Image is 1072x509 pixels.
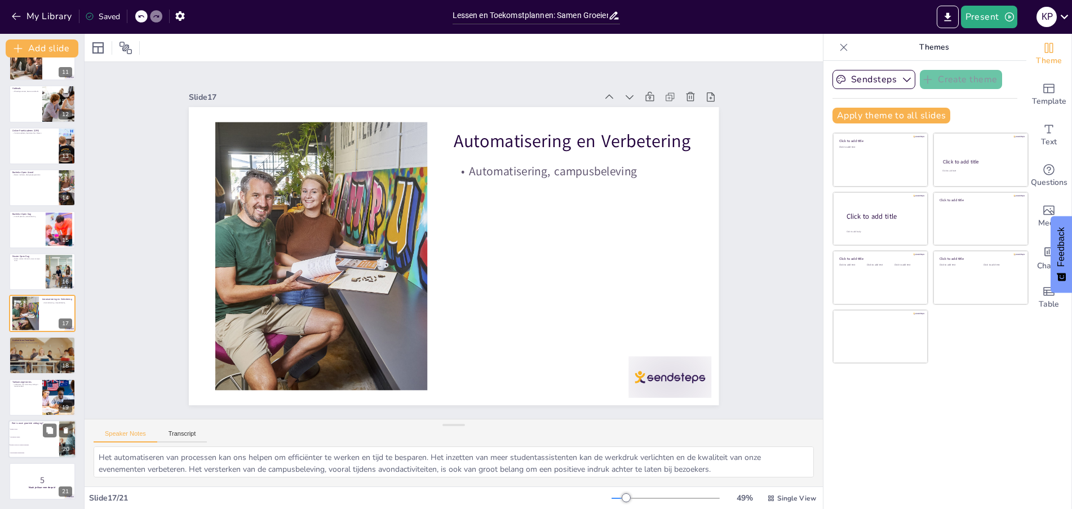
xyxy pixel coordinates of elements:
[867,264,892,267] div: Click to add text
[1036,55,1062,67] span: Theme
[43,424,56,437] button: Duplicate Slide
[59,486,72,497] div: 21
[847,212,919,222] div: Click to add title
[1039,298,1059,311] span: Table
[8,7,77,25] button: My Library
[9,43,76,81] div: 11
[59,67,72,77] div: 11
[1026,74,1071,115] div: Add ready made slides
[42,298,72,301] p: Automatisering en Verbetering
[59,424,73,437] button: Delete Slide
[940,264,975,267] div: Click to add text
[9,337,76,374] div: 18
[89,493,612,503] div: Slide 17 / 21
[832,70,915,89] button: Sendsteps
[1037,260,1061,272] span: Charts
[1036,6,1057,28] button: K P
[119,41,132,55] span: Position
[961,6,1017,28] button: Present
[1056,227,1066,267] span: Feedback
[12,87,39,90] p: Hotleads
[12,216,42,218] p: Kick-off plannen, automatisering
[12,383,39,387] p: Verbeteren communicatie, verhogen betrokkenheid
[453,7,608,24] input: Insert title
[59,318,72,329] div: 17
[12,258,42,262] p: Eerder starten infomarkt, meer campus tours
[839,264,865,267] div: Click to add text
[94,446,814,477] textarea: Het automatiseren van processen kan ons helpen om efficiënter te werken en tijd te besparen. Het ...
[9,295,76,332] div: 17
[1026,156,1071,196] div: Get real-time input from your audience
[10,452,59,454] span: Onvoldoende betrokkenheid
[839,256,920,261] div: Click to add title
[12,174,56,176] p: Betere mailtests, doelgroepsegmentatie
[9,127,76,165] div: 13
[847,231,918,233] div: Click to add body
[1036,7,1057,27] div: K P
[943,158,1018,165] div: Click to add title
[10,428,59,430] span: Hoge no-show
[894,264,920,267] div: Click to add text
[10,436,59,438] span: Verouderde content
[6,39,78,57] button: Add slide
[12,338,72,342] p: Evaluatie en Feedback
[9,169,76,206] div: 14
[1038,217,1060,229] span: Media
[1026,115,1071,156] div: Add text boxes
[94,430,157,442] button: Speaker Notes
[29,486,55,489] strong: Maak je klaar voor de quiz!
[9,379,76,416] div: 19
[1032,95,1066,108] span: Template
[1051,216,1072,293] button: Feedback - Show survey
[1026,196,1071,237] div: Add images, graphics, shapes or video
[12,132,56,134] p: Content updaten, deelname door klassen
[1041,136,1057,148] span: Text
[1026,277,1071,318] div: Add a table
[12,380,39,384] p: Toekomstige Acties
[940,197,1020,202] div: Click to add title
[59,151,72,161] div: 13
[59,402,72,413] div: 19
[12,91,39,93] p: WhatsApp-contact, betere overdracht
[85,11,120,22] div: Saved
[9,253,76,290] div: 16
[59,235,72,245] div: 15
[1031,176,1067,189] span: Questions
[42,302,72,304] p: Automatisering, campusbeleving
[59,445,73,455] div: 20
[920,70,1002,89] button: Create theme
[1026,237,1071,277] div: Add charts and graphs
[10,444,59,446] span: Hoge no-show en content actualisatie
[12,473,72,486] p: 5
[853,34,1015,61] p: Themes
[12,342,72,344] p: Feedback delen, branding aanpassen
[254,323,488,421] p: Automatisering en Verbetering
[89,39,107,57] div: Layout
[9,211,76,248] div: 15
[1026,34,1071,74] div: Change the overall theme
[937,6,959,28] button: Export to PowerPoint
[59,109,72,119] div: 12
[59,277,72,287] div: 16
[360,290,752,426] div: Slide 17
[984,264,1019,267] div: Click to add text
[9,85,76,122] div: 12
[8,420,76,458] div: 20
[12,422,56,425] p: Wat is onze grootste uitdaging?
[12,129,56,132] p: Online Proefstuderen (OPS)
[777,494,816,503] span: Single View
[12,171,56,174] p: Bachelor Open Avond
[246,298,477,388] p: Automatisering, campusbeleving
[59,361,72,371] div: 18
[942,170,1017,172] div: Click to add text
[59,193,72,203] div: 14
[9,463,76,500] div: 21
[839,146,920,149] div: Click to add text
[839,139,920,143] div: Click to add title
[157,430,207,442] button: Transcript
[731,493,758,503] div: 49 %
[940,256,1020,261] div: Click to add title
[12,254,42,258] p: Master Open Dag
[12,213,42,216] p: Bachelor Open Dag
[832,108,950,123] button: Apply theme to all slides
